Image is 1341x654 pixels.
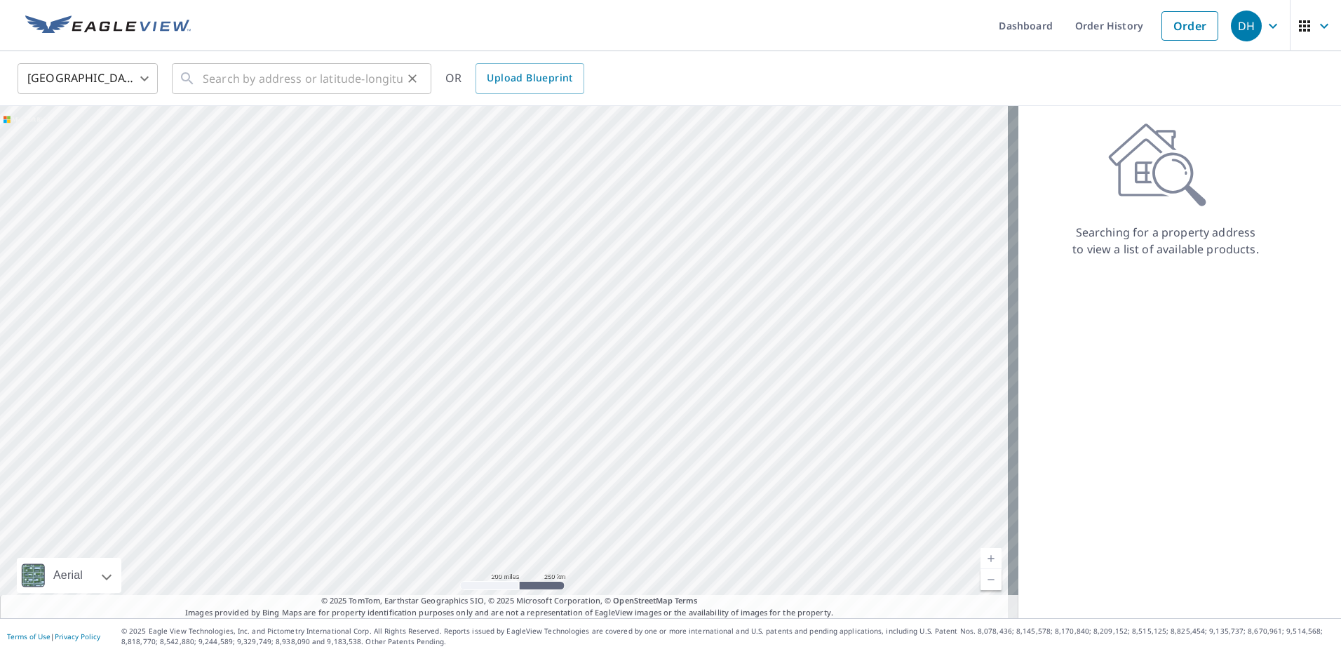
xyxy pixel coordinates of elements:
[403,69,422,88] button: Clear
[1161,11,1218,41] a: Order
[981,569,1002,590] a: Current Level 5, Zoom Out
[7,632,100,641] p: |
[675,595,698,606] a: Terms
[49,558,87,593] div: Aerial
[321,595,698,607] span: © 2025 TomTom, Earthstar Geographics SIO, © 2025 Microsoft Corporation, ©
[18,59,158,98] div: [GEOGRAPHIC_DATA]
[1072,224,1260,258] p: Searching for a property address to view a list of available products.
[121,626,1334,647] p: © 2025 Eagle View Technologies, Inc. and Pictometry International Corp. All Rights Reserved. Repo...
[613,595,672,606] a: OpenStreetMap
[476,63,584,94] a: Upload Blueprint
[25,15,191,36] img: EV Logo
[981,548,1002,569] a: Current Level 5, Zoom In
[487,69,572,87] span: Upload Blueprint
[7,632,50,641] a: Terms of Use
[445,63,584,94] div: OR
[17,558,121,593] div: Aerial
[203,59,403,98] input: Search by address or latitude-longitude
[55,632,100,641] a: Privacy Policy
[1231,11,1262,41] div: DH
